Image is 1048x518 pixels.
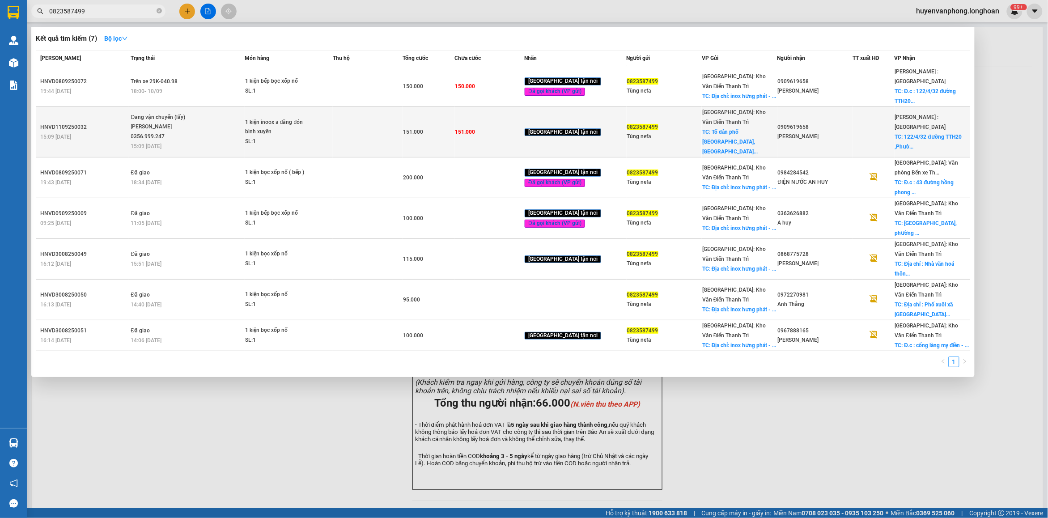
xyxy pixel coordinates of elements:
[131,251,150,257] span: Đã giao
[40,77,128,86] div: HNVD0809250072
[131,170,150,176] span: Đã giao
[778,335,853,345] div: [PERSON_NAME]
[627,86,702,96] div: Tùng nefa
[895,220,957,236] span: TC: [GEOGRAPHIC_DATA], phường ...
[949,357,959,367] li: 1
[131,261,162,267] span: 15:51 [DATE]
[9,81,18,90] img: solution-icon
[627,55,650,61] span: Người gửi
[702,109,766,125] span: [GEOGRAPHIC_DATA]: Kho Văn Điển Thanh Trì
[627,300,702,309] div: Tùng nefa
[525,179,585,187] span: Đã gọi khách (VP gửi)
[525,255,601,263] span: [GEOGRAPHIC_DATA] tận nơi
[403,55,428,61] span: Tổng cước
[131,78,178,85] span: Trên xe 29K-040.98
[40,179,71,186] span: 19:43 [DATE]
[245,290,312,300] div: 1 kiện bọc xốp nổ
[245,86,312,96] div: SL: 1
[702,184,776,191] span: TC: Địa chỉ: inox hưng phát - ...
[627,210,658,217] span: 0823587499
[403,215,423,221] span: 100.000
[131,337,162,344] span: 14:06 [DATE]
[959,357,970,367] li: Next Page
[245,137,312,147] div: SL: 1
[40,168,128,178] div: HNVD0809250071
[131,143,162,149] span: 15:09 [DATE]
[778,326,853,335] div: 0967888165
[403,174,423,181] span: 200.000
[627,124,658,130] span: 0823587499
[245,168,312,178] div: 1 kiện bọc xốp nổ ( bếp )
[131,122,198,141] div: [PERSON_NAME] 0356.999.247
[627,292,658,298] span: 0823587499
[403,83,423,89] span: 150.000
[895,301,953,318] span: TC: Địa chỉ : Phố xuôi xã [GEOGRAPHIC_DATA]...
[455,83,475,89] span: 150.000
[403,332,423,339] span: 100.000
[245,335,312,345] div: SL: 1
[333,55,350,61] span: Thu hộ
[131,88,163,94] span: 18:00 - 10/09
[702,225,776,231] span: TC: Địa chỉ: inox hưng phát - ...
[525,88,585,96] span: Đã gọi khách (VP gửi)
[627,78,658,85] span: 0823587499
[245,76,312,86] div: 1 kiện bếp bọc xốp nổ
[40,123,128,132] div: HNVD1109250032
[524,55,537,61] span: Nhãn
[959,357,970,367] button: right
[157,7,162,16] span: close-circle
[104,35,128,42] strong: Bộ lọc
[702,306,776,313] span: TC: Địa chỉ: inox hưng phát - ...
[895,261,955,277] span: TC: Địa chỉ : Nhà văn hoá thôn...
[9,36,18,45] img: warehouse-icon
[702,266,776,272] span: TC: Địa chỉ: inox hưng phát - ...
[778,178,853,187] div: ĐIỆN NƯỚC AN HUY
[37,8,43,14] span: search
[702,55,718,61] span: VP Gửi
[245,249,312,259] div: 1 kiện bọc xốp nổ
[157,8,162,13] span: close-circle
[245,55,269,61] span: Món hàng
[131,55,155,61] span: Trạng thái
[9,438,18,448] img: warehouse-icon
[525,220,585,228] span: Đã gọi khách (VP gửi)
[895,134,962,150] span: TC: 122/4/32 đường TTH20 ,Phườ...
[895,114,946,130] span: [PERSON_NAME] : [GEOGRAPHIC_DATA]
[9,58,18,68] img: warehouse-icon
[938,357,949,367] li: Previous Page
[778,250,853,259] div: 0868775728
[778,86,853,96] div: [PERSON_NAME]
[122,35,128,42] span: down
[245,118,312,137] div: 1 kiện inoox a đăng đón bình xuyên
[895,282,959,298] span: [GEOGRAPHIC_DATA]: Kho Văn Điển Thanh Trì
[245,326,312,335] div: 1 kiện bọc xốp nổ
[131,113,198,123] div: Đang vận chuyển (lấy)
[895,68,946,85] span: [PERSON_NAME] : [GEOGRAPHIC_DATA]
[627,178,702,187] div: Tùng nefa
[627,132,702,141] div: Tùng nefa
[403,297,420,303] span: 95.000
[627,335,702,345] div: Tùng nefa
[9,499,18,508] span: message
[627,251,658,257] span: 0823587499
[245,218,312,228] div: SL: 1
[949,357,959,367] a: 1
[131,210,150,217] span: Đã giao
[40,209,128,218] div: HNVD0909250009
[895,241,959,257] span: [GEOGRAPHIC_DATA]: Kho Văn Điển Thanh Trì
[778,300,853,309] div: Anh Thắng
[702,323,766,339] span: [GEOGRAPHIC_DATA]: Kho Văn Điển Thanh Trì
[40,55,81,61] span: [PERSON_NAME]
[702,129,758,155] span: TC: Tổ dân phố [GEOGRAPHIC_DATA],[GEOGRAPHIC_DATA]...
[895,342,969,348] span: TC: Đ.c : cổng làng my điền - ...
[778,123,853,132] div: 0909619658
[895,323,959,339] span: [GEOGRAPHIC_DATA]: Kho Văn Điển Thanh Trì
[245,208,312,218] div: 1 kiện bếp bọc xốp nổ
[40,220,71,226] span: 09:25 [DATE]
[702,93,776,99] span: TC: Địa chỉ: inox hưng phát - ...
[895,55,916,61] span: VP Nhận
[702,342,776,348] span: TC: Địa chỉ: inox hưng phát - ...
[40,88,71,94] span: 19:44 [DATE]
[245,178,312,187] div: SL: 1
[525,169,601,177] span: [GEOGRAPHIC_DATA] tận nơi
